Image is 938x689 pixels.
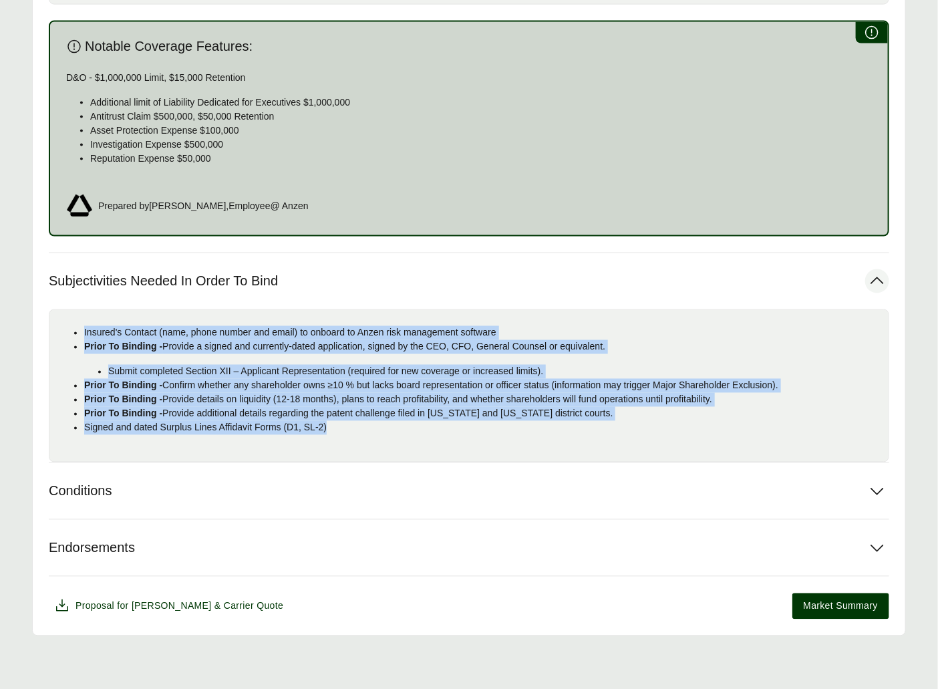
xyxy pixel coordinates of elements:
[84,340,878,354] p: Provide a signed and currently-dated application, signed by the CEO, CFO, General Counsel or equi...
[49,593,289,619] button: Proposal for [PERSON_NAME] & Carrier Quote
[792,593,889,619] button: Market Summary
[84,408,162,419] strong: Prior To Binding -
[49,483,112,500] span: Conditions
[49,520,889,576] button: Endorsements
[49,463,889,519] button: Conditions
[90,138,872,152] p: Investigation Expense $500,000
[84,393,878,407] p: Provide details on liquidity (12-18 months), plans to reach profitability, and whether shareholde...
[85,38,253,55] span: Notable Coverage Features:
[49,540,135,557] span: Endorsements
[84,341,162,352] strong: Prior To Binding -
[84,380,162,391] strong: Prior To Binding -
[108,365,878,379] p: Submit completed Section XII – Applicant Representation (required for new coverage or increased l...
[49,253,889,309] button: Subjectivities Needed In Order To Bind
[90,96,872,110] p: Additional limit of Liability Dedicated for Executives $1,000,000
[49,273,278,290] span: Subjectivities Needed In Order To Bind
[214,601,283,611] span: & Carrier Quote
[132,601,212,611] span: [PERSON_NAME]
[66,71,872,85] p: D&O - $1,000,000 Limit, $15,000 Retention
[75,599,283,613] span: Proposal for
[804,599,878,613] span: Market Summary
[90,124,872,138] p: Asset Protection Expense $100,000
[98,199,309,213] span: Prepared by [PERSON_NAME] , Employee @ Anzen
[90,152,872,166] p: Reputation Expense $50,000
[90,110,872,124] p: Antitrust Claim $500,000, $50,000 Retention
[84,407,878,421] p: Provide additional details regarding the patent challenge filed in [US_STATE] and [US_STATE] dist...
[84,421,878,435] p: Signed and dated Surplus Lines Affidavit Forms (D1, SL-2)
[84,326,878,340] p: Insured's Contact (name, phone number and email) to onboard to Anzen risk management software
[84,379,878,393] p: Confirm whether any shareholder owns ≥10 % but lacks board representation or officer status (info...
[84,394,162,405] strong: Prior To Binding -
